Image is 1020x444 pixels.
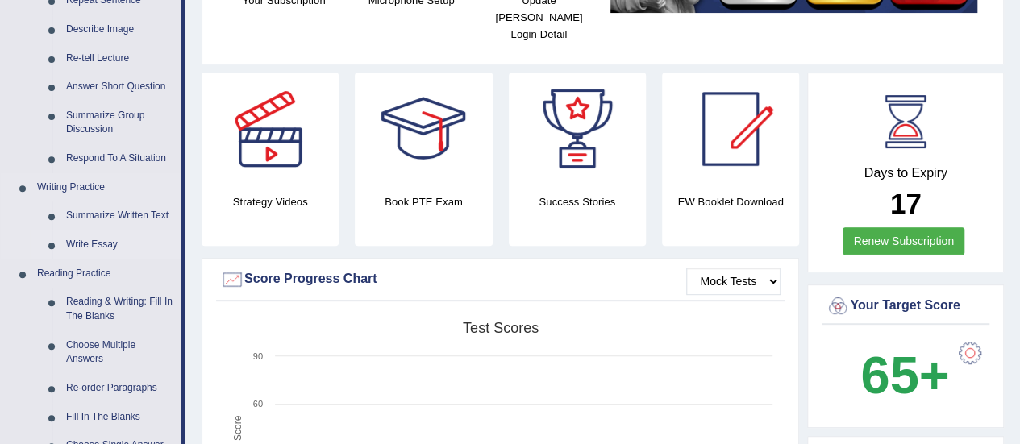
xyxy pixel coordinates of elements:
[30,259,181,288] a: Reading Practice
[59,403,181,432] a: Fill In The Blanks
[355,193,492,210] h4: Book PTE Exam
[253,399,263,409] text: 60
[59,73,181,102] a: Answer Short Question
[860,346,949,405] b: 65+
[662,193,799,210] h4: EW Booklet Download
[826,294,985,318] div: Your Target Score
[843,227,964,255] a: Renew Subscription
[890,188,922,219] b: 17
[59,331,181,374] a: Choose Multiple Answers
[463,320,539,336] tspan: Test scores
[232,415,244,441] tspan: Score
[59,44,181,73] a: Re-tell Lecture
[509,193,646,210] h4: Success Stories
[59,144,181,173] a: Respond To A Situation
[30,173,181,202] a: Writing Practice
[202,193,339,210] h4: Strategy Videos
[220,268,781,292] div: Score Progress Chart
[59,374,181,403] a: Re-order Paragraphs
[59,201,181,230] a: Summarize Written Text
[253,351,263,361] text: 90
[826,166,985,181] h4: Days to Expiry
[59,288,181,330] a: Reading & Writing: Fill In The Blanks
[59,230,181,259] a: Write Essay
[59,102,181,144] a: Summarize Group Discussion
[59,15,181,44] a: Describe Image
